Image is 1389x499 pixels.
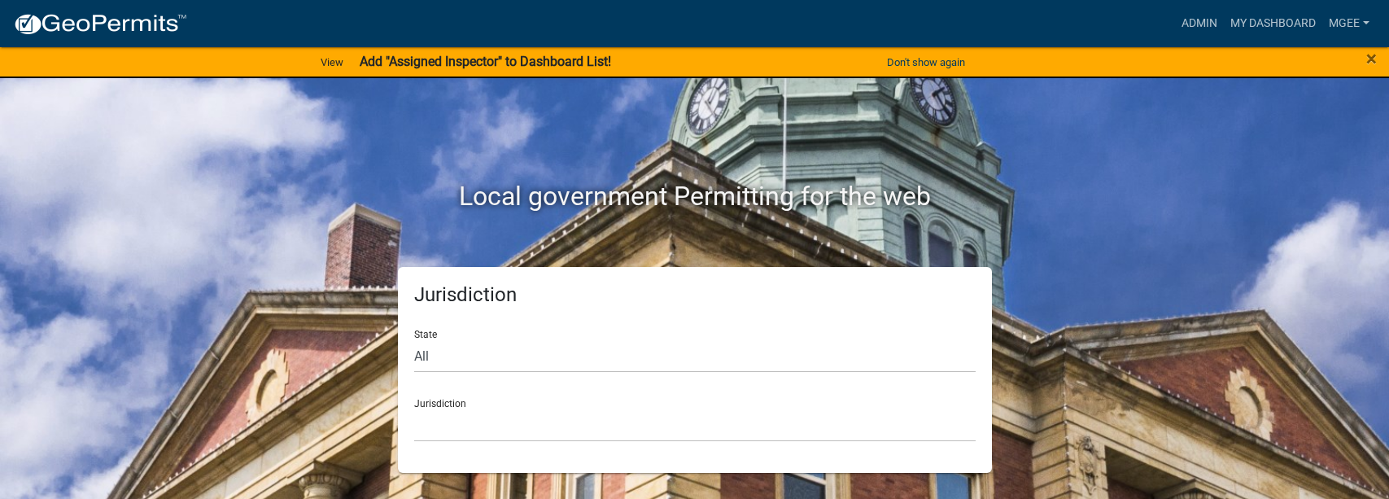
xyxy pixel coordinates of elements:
a: mgee [1322,8,1376,39]
a: View [314,49,350,76]
h2: Local government Permitting for the web [243,181,1147,212]
a: My Dashboard [1224,8,1322,39]
strong: Add "Assigned Inspector" to Dashboard List! [360,54,611,69]
span: × [1366,47,1377,70]
a: Admin [1175,8,1224,39]
button: Close [1366,49,1377,68]
h5: Jurisdiction [414,283,976,307]
button: Don't show again [880,49,972,76]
